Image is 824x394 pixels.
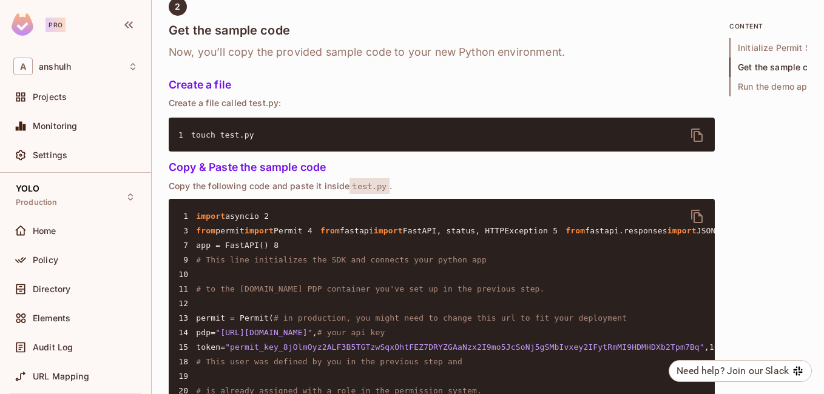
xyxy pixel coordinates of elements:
[320,226,340,235] span: from
[269,239,286,252] span: 8
[178,327,196,339] span: 14
[169,23,715,38] h4: Get the sample code
[274,313,627,322] span: # in production, you might need to change this url to fit your deployment
[175,2,180,12] span: 2
[196,255,487,264] span: # This line initializes the SDK and connects your python app
[704,342,709,352] span: ,
[667,226,697,235] span: import
[683,121,712,150] button: delete
[403,226,548,235] span: FastAPI, status, HTTPException
[16,198,58,207] span: Production
[39,62,71,72] span: Workspace: anshulh
[169,181,715,192] p: Copy the following code and paste it inside .
[677,364,789,378] div: Need help? Join our Slack
[169,98,715,108] p: Create a file called test.py:
[317,328,385,337] span: # your api key
[340,226,374,235] span: fastapi
[215,328,312,337] span: "[URL][DOMAIN_NAME]"
[16,184,40,193] span: YOLO
[33,255,58,265] span: Policy
[33,372,89,381] span: URL Mapping
[196,342,225,352] span: token=
[225,212,259,221] span: asyncio
[196,328,215,337] span: pdp=
[245,226,274,235] span: import
[178,129,191,141] span: 1
[303,225,320,237] span: 4
[259,210,277,222] span: 2
[33,226,56,236] span: Home
[585,226,667,235] span: fastapi.responses
[196,313,274,322] span: permit = Permit(
[225,342,704,352] span: "permit_key_8jOlmOyz2ALF3B5TGTzwSqxOhtFEZ7DRYZGAaNzx2I9mo5JcSoNj5gSMbIvxey2IFytRmMI9HDMHDXb2Tpm7Bq"
[178,312,196,324] span: 13
[33,313,70,323] span: Elements
[196,357,462,366] span: # This user was defined by you in the previous step and
[33,150,67,160] span: Settings
[178,225,196,237] span: 3
[169,161,715,173] h5: Copy & Paste the sample code
[683,202,712,231] button: delete
[548,225,566,237] span: 5
[33,342,73,352] span: Audit Log
[178,298,196,310] span: 12
[169,45,715,59] h6: Now, you’ll copy the provided sample code to your new Python environment.
[274,226,303,235] span: Permit
[13,58,33,75] span: A
[178,283,196,295] span: 11
[312,328,317,337] span: ,
[566,226,585,235] span: from
[729,21,807,31] p: content
[178,341,196,353] span: 15
[196,212,225,221] span: import
[12,13,33,36] img: SReyMgAAAABJRU5ErkJggg==
[178,254,196,266] span: 9
[178,269,196,281] span: 10
[169,79,715,91] h5: Create a file
[33,121,78,131] span: Monitoring
[33,284,70,294] span: Directory
[196,284,544,293] span: # to the [DOMAIN_NAME] PDP container you've set up in the previous step.
[46,18,66,32] div: Pro
[178,370,196,382] span: 19
[33,92,67,102] span: Projects
[191,130,254,139] span: touch test.py
[196,226,215,235] span: from
[178,356,196,368] span: 18
[178,210,196,222] span: 1
[350,178,389,194] span: test.py
[709,341,727,353] span: 16
[374,226,403,235] span: import
[215,226,245,235] span: permit
[178,239,196,252] span: 7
